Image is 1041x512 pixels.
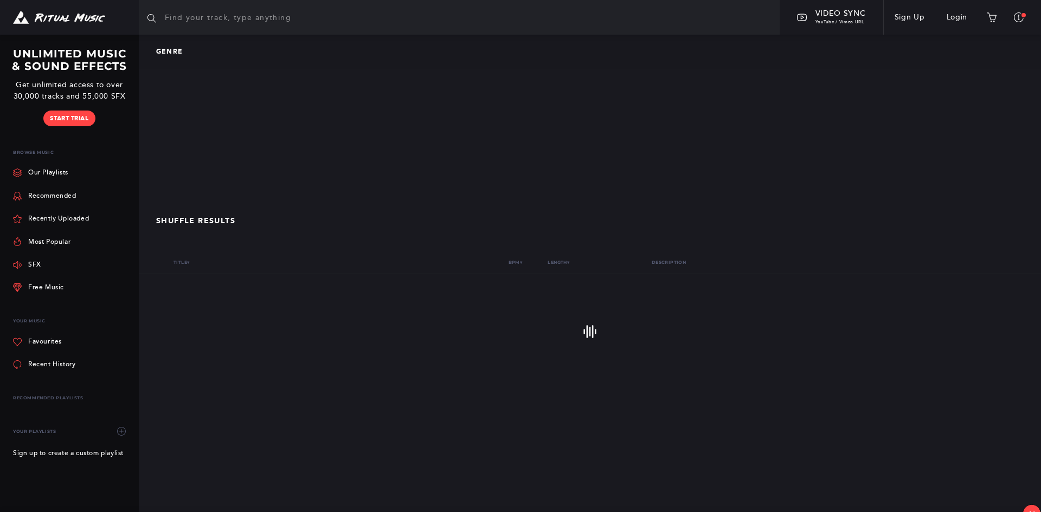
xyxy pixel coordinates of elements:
a: Recommended [13,184,76,207]
div: Your Playlists [13,420,130,443]
a: Login [936,2,979,33]
a: Sign up to create a custom playlist [13,443,124,464]
a: Sign Up [884,2,936,33]
a: Length [548,260,569,265]
span: ▾ [567,260,569,265]
span: ▾ [520,260,522,265]
a: Most Popular [13,230,70,253]
h3: UNLIMITED MUSIC & SOUND EFFECTS [9,48,130,73]
a: Title [173,260,189,265]
img: Ritual Music [13,11,105,24]
span: YouTube / Vimeo URL [815,20,864,24]
p: Browse Music [13,144,130,161]
a: Recently Uploaded [13,208,89,230]
a: Genre [156,48,191,56]
a: SFX [13,254,41,276]
span: Shuffle results [156,216,235,225]
a: Recent History [13,353,75,376]
a: Bpm [509,260,523,265]
a: Our Playlists [13,161,68,184]
a: Free Music [13,276,64,299]
p: Description [580,260,757,265]
p: Your Music [13,312,130,330]
p: Get unlimited access to over 30,000 tracks and 55,000 SFX [9,79,130,102]
a: Favourites [13,330,62,353]
div: Recommended Playlists [13,389,130,407]
span: Video Sync [815,9,866,18]
span: ▾ [187,260,189,265]
a: Start Trial [43,111,95,126]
